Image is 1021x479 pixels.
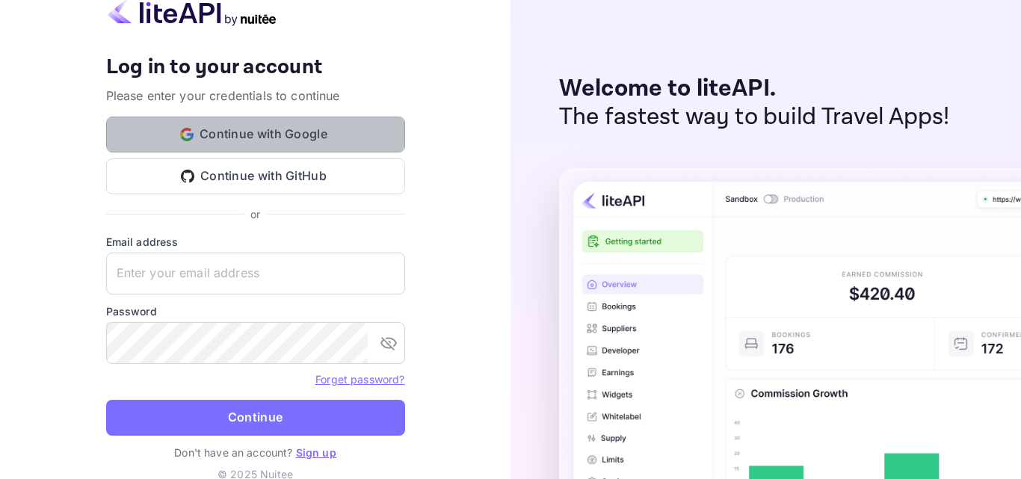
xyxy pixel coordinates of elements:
button: Continue with GitHub [106,158,405,194]
a: Sign up [296,446,336,459]
a: Forget password? [315,373,404,386]
p: The fastest way to build Travel Apps! [559,103,950,132]
button: Continue with Google [106,117,405,152]
p: Don't have an account? [106,445,405,460]
a: Forget password? [315,371,404,386]
button: Continue [106,400,405,436]
label: Email address [106,234,405,250]
p: Welcome to liteAPI. [559,75,950,103]
p: Please enter your credentials to continue [106,87,405,105]
input: Enter your email address [106,253,405,294]
p: or [250,206,260,222]
h4: Log in to your account [106,55,405,81]
label: Password [106,303,405,319]
button: toggle password visibility [374,328,404,358]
